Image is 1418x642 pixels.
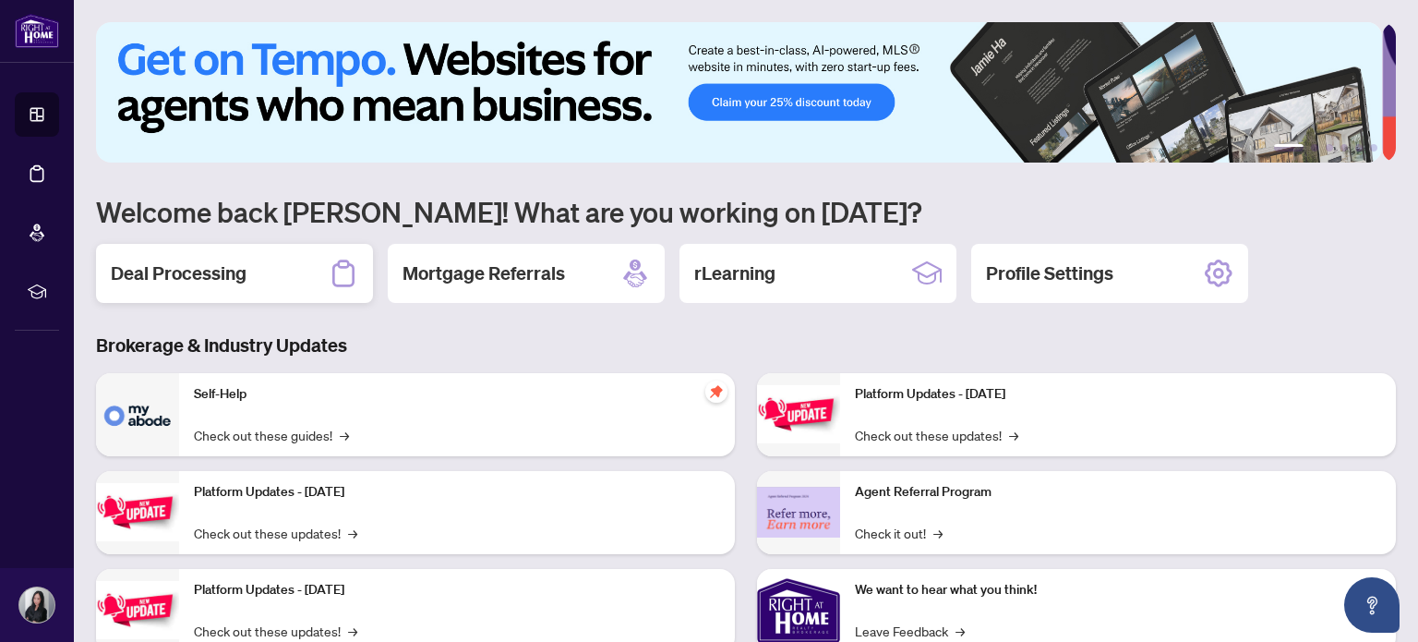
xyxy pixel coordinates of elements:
[986,260,1113,286] h2: Profile Settings
[96,483,179,541] img: Platform Updates - September 16, 2025
[694,260,775,286] h2: rLearning
[96,581,179,639] img: Platform Updates - July 21, 2025
[1344,577,1400,633] button: Open asap
[348,523,357,543] span: →
[340,425,349,445] span: →
[955,621,965,641] span: →
[96,194,1396,229] h1: Welcome back [PERSON_NAME]! What are you working on [DATE]?
[1311,144,1318,151] button: 2
[194,523,357,543] a: Check out these updates!→
[96,373,179,456] img: Self-Help
[194,482,720,503] p: Platform Updates - [DATE]
[1340,144,1348,151] button: 4
[194,621,357,641] a: Check out these updates!→
[855,621,965,641] a: Leave Feedback→
[15,14,59,48] img: logo
[855,425,1018,445] a: Check out these updates!→
[855,482,1381,503] p: Agent Referral Program
[348,621,357,641] span: →
[933,523,943,543] span: →
[757,385,840,443] img: Platform Updates - June 23, 2025
[1355,144,1363,151] button: 5
[111,260,246,286] h2: Deal Processing
[96,333,1396,358] h3: Brokerage & Industry Updates
[855,523,943,543] a: Check it out!→
[1009,425,1018,445] span: →
[194,384,720,405] p: Self-Help
[194,425,349,445] a: Check out these guides!→
[96,22,1382,163] img: Slide 0
[1274,144,1304,151] button: 1
[757,487,840,538] img: Agent Referral Program
[194,580,720,600] p: Platform Updates - [DATE]
[403,260,565,286] h2: Mortgage Referrals
[855,384,1381,405] p: Platform Updates - [DATE]
[19,587,54,623] img: Profile Icon
[705,381,727,403] span: pushpin
[1370,144,1377,151] button: 6
[855,580,1381,600] p: We want to hear what you think!
[1326,144,1333,151] button: 3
